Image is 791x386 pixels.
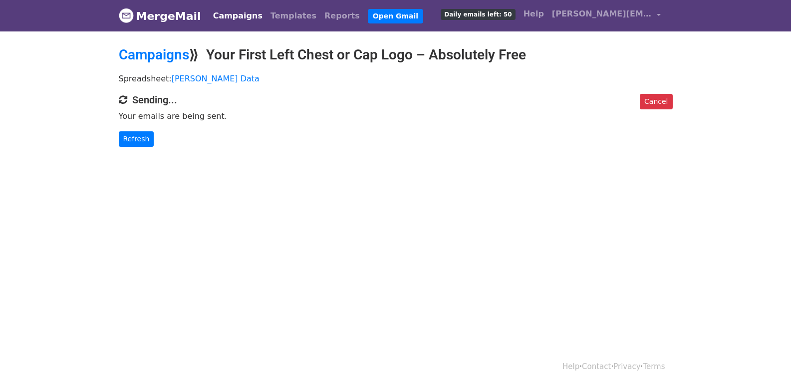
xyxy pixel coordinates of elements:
[119,46,189,63] a: Campaigns
[441,9,515,20] span: Daily emails left: 50
[119,5,201,26] a: MergeMail
[266,6,320,26] a: Templates
[562,362,579,371] a: Help
[368,9,423,23] a: Open Gmail
[119,131,154,147] a: Refresh
[640,94,672,109] a: Cancel
[437,4,519,24] a: Daily emails left: 50
[613,362,640,371] a: Privacy
[119,46,673,63] h2: ⟫ Your First Left Chest or Cap Logo – Absolutely Free
[520,4,548,24] a: Help
[119,94,673,106] h4: Sending...
[552,8,652,20] span: [PERSON_NAME][EMAIL_ADDRESS][DOMAIN_NAME]
[119,8,134,23] img: MergeMail logo
[172,74,260,83] a: [PERSON_NAME] Data
[643,362,665,371] a: Terms
[320,6,364,26] a: Reports
[119,73,673,84] p: Spreadsheet:
[119,111,673,121] p: Your emails are being sent.
[548,4,665,27] a: [PERSON_NAME][EMAIL_ADDRESS][DOMAIN_NAME]
[209,6,266,26] a: Campaigns
[582,362,611,371] a: Contact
